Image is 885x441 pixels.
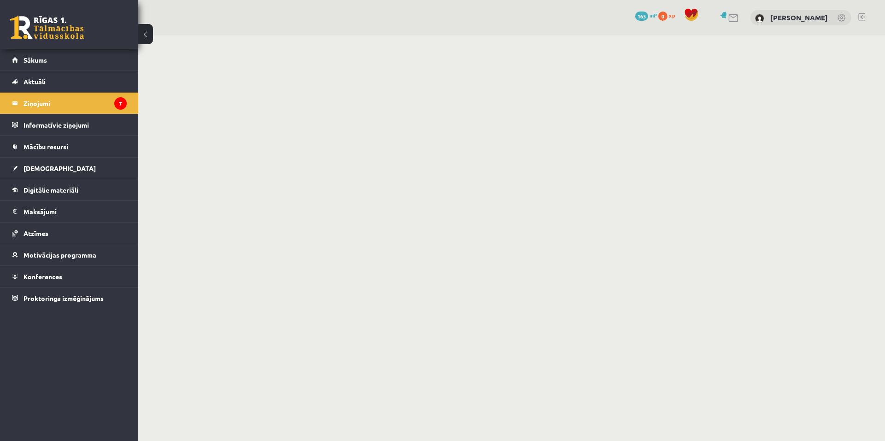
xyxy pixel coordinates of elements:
span: Digitālie materiāli [24,186,78,194]
i: 7 [114,97,127,110]
a: [DEMOGRAPHIC_DATA] [12,158,127,179]
a: 0 xp [658,12,679,19]
a: Sākums [12,49,127,71]
a: Mācību resursi [12,136,127,157]
span: [DEMOGRAPHIC_DATA] [24,164,96,172]
legend: Ziņojumi [24,93,127,114]
a: Ziņojumi7 [12,93,127,114]
a: Informatīvie ziņojumi [12,114,127,135]
span: Aktuāli [24,77,46,86]
span: 0 [658,12,667,21]
span: Proktoringa izmēģinājums [24,294,104,302]
legend: Informatīvie ziņojumi [24,114,127,135]
a: Proktoringa izmēģinājums [12,288,127,309]
span: Sākums [24,56,47,64]
a: [PERSON_NAME] [770,13,828,22]
span: Atzīmes [24,229,48,237]
span: Mācību resursi [24,142,68,151]
a: Motivācijas programma [12,244,127,265]
span: Motivācijas programma [24,251,96,259]
span: 163 [635,12,648,21]
a: Aktuāli [12,71,127,92]
a: Atzīmes [12,223,127,244]
a: Maksājumi [12,201,127,222]
legend: Maksājumi [24,201,127,222]
a: Digitālie materiāli [12,179,127,200]
a: Konferences [12,266,127,287]
a: Rīgas 1. Tālmācības vidusskola [10,16,84,39]
a: 163 mP [635,12,657,19]
img: Dāvis Sauja [755,14,764,23]
span: Konferences [24,272,62,281]
span: xp [669,12,675,19]
span: mP [649,12,657,19]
